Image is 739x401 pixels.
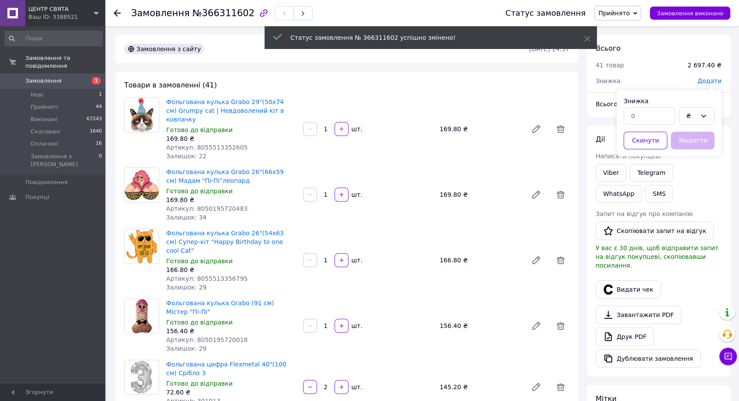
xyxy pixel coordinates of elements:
div: 156.40 ₴ [436,320,524,332]
span: Повідомлення [25,178,68,186]
div: Замовлення з сайту [124,44,204,54]
input: Пошук [4,31,103,46]
button: Скинути [624,132,667,149]
span: 16 [96,140,102,148]
div: 169.80 ₴ [166,134,296,143]
a: Фольгована кулька Grabo 26"(66х59 см) Мадам "Пі-Пі"леопард [166,168,284,184]
div: 166.80 ₴ [436,254,524,266]
span: Готово до відправки [166,380,233,387]
div: 156.40 ₴ [166,327,296,335]
div: шт. [349,256,363,265]
button: Скопіювати запит на відгук [596,222,714,240]
span: Видалити [552,251,569,269]
img: Фольгована кулька Grabo (91 см) Містер "Пі-Пі" [125,299,159,333]
span: Знижка [596,77,620,84]
span: Замовлення виконано [657,10,723,17]
span: Артикул: 8055513352605 [166,144,247,151]
div: Повернутися назад [114,9,121,17]
button: SMS [645,185,673,202]
span: Написати покупцеві [596,153,661,160]
div: шт. [349,190,363,199]
span: Замовлення [131,8,190,18]
div: Знижка [624,97,715,105]
a: Фольгована кулька Grabo 26"(54х63 см) Супер-кіт "Happy Birthday to one cool Cat" [166,230,284,254]
span: Готово до відправки [166,258,233,265]
span: Оплачені [31,140,58,148]
span: Видалити [552,186,569,203]
span: Дії [596,135,605,143]
div: 145.20 ₴ [436,381,524,393]
span: 1 [92,77,101,84]
a: Друк PDF [596,328,654,346]
span: №366311602 [192,8,254,18]
a: Фольгована цифра Flexmetal 40"(100 см) Срібло 3 [166,361,286,377]
span: Товари в замовленні (41) [124,81,217,89]
span: Готово до відправки [166,319,233,326]
span: Скасовані [31,128,60,136]
span: Всього [596,44,620,52]
a: Редагувати [527,317,545,335]
span: 44 [96,103,102,111]
span: ЦЕНТР СВЯТА [28,5,94,13]
div: Ваш ID: 3388521 [28,13,105,21]
a: Telegram [630,164,673,181]
span: Прийнято [598,10,630,17]
span: Залишок: 34 [166,214,206,221]
div: шт. [349,125,363,133]
img: Фольгована кулька Grabo 26"(66х59 см) Мадам "Пі-Пі"леопард [125,168,159,202]
div: 169.80 ₴ [436,188,524,201]
span: Готово до відправки [166,188,233,195]
span: Видалити [552,317,569,335]
span: Виконані [31,115,58,123]
a: Фольгована кулька Grabo (91 см) Містер "Пі-Пі" [166,300,274,315]
div: Статус замовлення № 366311602 успішно змінено! [290,33,562,42]
div: 169.80 ₴ [166,195,296,204]
span: Залишок: 29 [166,345,206,352]
a: Редагувати [527,120,545,138]
span: 67243 [87,115,102,123]
span: Запит на відгук про компанію [596,210,693,217]
img: Фольгована кулька Grabo 26"(54х63 см) Супер-кіт "Happy Birthday to one cool Cat" [125,229,159,263]
span: У вас є 30 днів, щоб відправити запит на відгук покупцеві, скопіювавши посилання. [596,244,718,269]
a: Редагувати [527,251,545,269]
div: ₴ [686,111,697,121]
input: 0 [624,107,675,125]
div: 2 697.40 ₴ [687,61,722,70]
span: 1 [99,91,102,99]
span: Залишок: 22 [166,153,206,160]
div: шт. [349,383,363,391]
a: Viber [596,164,626,181]
div: 166.80 ₴ [166,265,296,274]
img: Фольгована кулька Grabo 29"(50х74 см) Grumpy cat | Невдоволений кіт в ковпачку [125,98,159,132]
button: Видати чек [596,280,661,299]
span: 0 [99,153,102,168]
a: Редагувати [527,186,545,203]
span: Замовлення [25,77,62,85]
span: Артикул: 8050195720483 [166,205,247,212]
a: WhatsApp [596,185,641,202]
span: Всього до сплати [596,101,652,108]
span: Замовлення з [PERSON_NAME] [31,153,99,168]
span: 1640 [90,128,102,136]
span: Прийняті [31,103,58,111]
span: Артикул: 8055513356795 [166,275,247,282]
img: Фольгована цифра Flexmetal 40"(100 см) Срібло 3 [130,360,153,394]
button: Чат з покупцем [719,348,737,365]
button: Дублювати замовлення [596,349,701,368]
a: Завантажити PDF [596,306,681,324]
button: Замовлення виконано [650,7,730,20]
span: Артикул: 8050195720018 [166,336,247,343]
span: Покупці [25,193,49,201]
span: Видалити [552,120,569,138]
span: Видалити [552,378,569,396]
a: Редагувати [527,378,545,396]
span: Залишок: 29 [166,284,206,291]
div: 72.60 ₴ [166,388,296,397]
span: 41 товар [596,62,624,69]
span: Готово до відправки [166,126,233,133]
div: шт. [349,321,363,330]
a: Фольгована кулька Grabo 29"(50х74 см) Grumpy cat | Невдоволений кіт в ковпачку [166,98,284,123]
div: 169.80 ₴ [436,123,524,135]
span: Нові [31,91,43,99]
div: Статус замовлення [505,9,586,17]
